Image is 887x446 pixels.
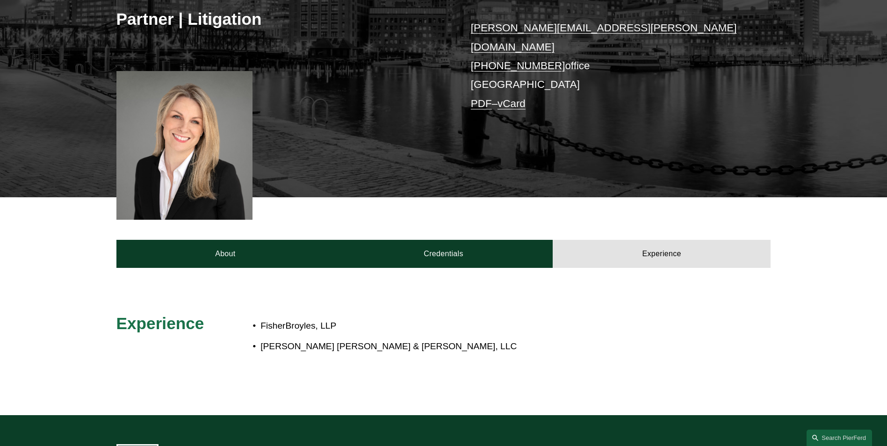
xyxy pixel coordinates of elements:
[116,314,204,332] span: Experience
[116,9,444,29] h3: Partner | Litigation
[471,19,743,113] p: office [GEOGRAPHIC_DATA] –
[807,430,872,446] a: Search this site
[260,318,689,334] p: FisherBroyles, LLP
[334,240,553,268] a: Credentials
[498,98,526,109] a: vCard
[471,60,565,72] a: [PHONE_NUMBER]
[260,338,689,355] p: [PERSON_NAME] [PERSON_NAME] & [PERSON_NAME], LLC
[471,98,492,109] a: PDF
[471,22,737,52] a: [PERSON_NAME][EMAIL_ADDRESS][PERSON_NAME][DOMAIN_NAME]
[553,240,771,268] a: Experience
[116,240,335,268] a: About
